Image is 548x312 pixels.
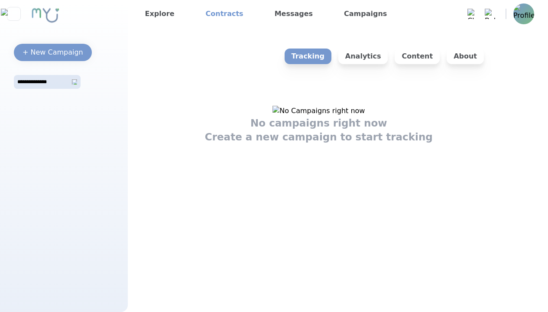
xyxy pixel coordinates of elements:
[205,130,433,144] h1: Create a new campaign to start tracking
[250,116,387,130] h1: No campaigns right now
[202,7,247,21] a: Contracts
[513,3,534,24] img: Profile
[272,106,365,116] img: No Campaigns right now
[142,7,178,21] a: Explore
[467,9,478,19] img: Chat
[338,49,388,64] p: Analytics
[23,47,83,58] div: + New Campaign
[447,49,484,64] p: About
[1,9,26,19] img: Close sidebar
[485,9,495,19] img: Bell
[271,7,316,21] a: Messages
[14,44,92,61] button: + New Campaign
[285,49,331,64] p: Tracking
[395,49,440,64] p: Content
[340,7,390,21] a: Campaigns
